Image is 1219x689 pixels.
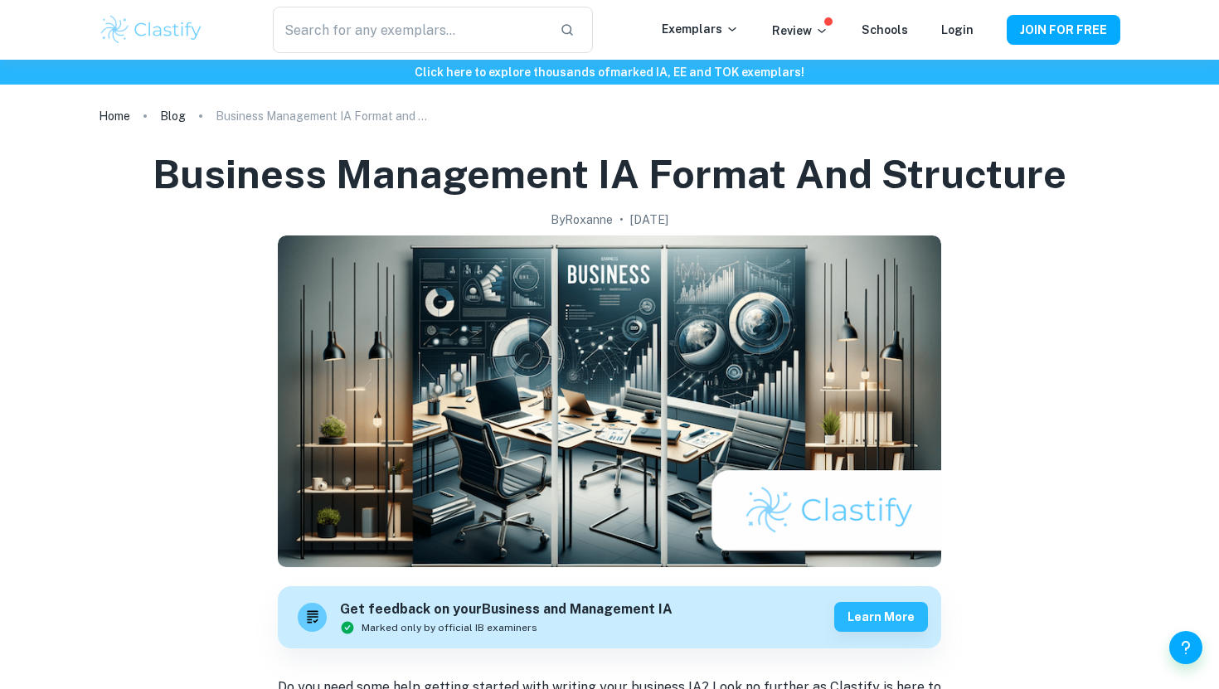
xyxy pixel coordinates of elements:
[153,148,1066,201] h1: Business Management IA Format and Structure
[3,63,1216,81] h6: Click here to explore thousands of marked IA, EE and TOK exemplars !
[551,211,613,229] h2: By Roxanne
[1169,631,1202,664] button: Help and Feedback
[630,211,668,229] h2: [DATE]
[362,620,537,635] span: Marked only by official IB examiners
[99,104,130,128] a: Home
[278,586,941,648] a: Get feedback on yourBusiness and Management IAMarked only by official IB examinersLearn more
[834,602,928,632] button: Learn more
[1007,15,1120,45] button: JOIN FOR FREE
[99,13,204,46] img: Clastify logo
[273,7,546,53] input: Search for any exemplars...
[160,104,186,128] a: Blog
[216,107,431,125] p: Business Management IA Format and Structure
[772,22,828,40] p: Review
[862,23,908,36] a: Schools
[619,211,624,229] p: •
[941,23,974,36] a: Login
[340,599,673,620] h6: Get feedback on your Business and Management IA
[662,20,739,38] p: Exemplars
[278,235,941,567] img: Business Management IA Format and Structure cover image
